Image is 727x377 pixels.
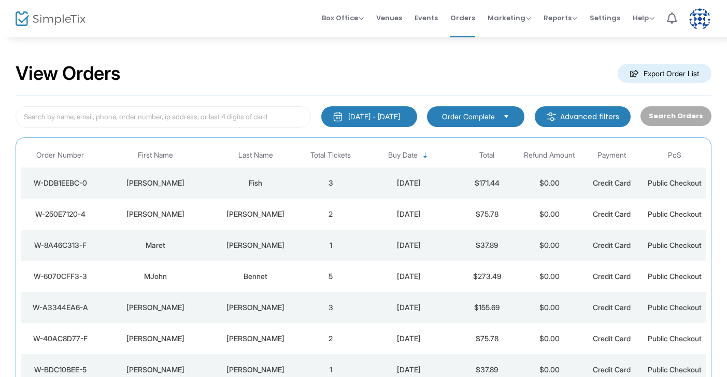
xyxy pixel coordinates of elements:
div: Fish [215,178,297,188]
div: 8/21/2025 [364,333,453,344]
td: 3 [300,167,362,199]
span: Public Checkout [648,241,702,249]
td: $0.00 [518,292,581,323]
h2: View Orders [16,62,121,85]
span: Order Complete [442,111,495,122]
div: 8/21/2025 [364,302,453,313]
td: 2 [300,199,362,230]
th: Total Tickets [300,143,362,167]
td: 3 [300,292,362,323]
span: Credit Card [593,178,631,187]
span: Buy Date [388,151,418,160]
span: Credit Card [593,210,631,218]
m-button: Export Order List [618,64,711,83]
span: Credit Card [593,303,631,312]
div: MJohn [102,271,209,282]
div: 8/22/2025 [364,209,453,219]
div: W-250E7120-4 [24,209,97,219]
span: Public Checkout [648,365,702,374]
span: Credit Card [593,334,631,343]
div: W-8A46C313-F [24,240,97,250]
div: 8/21/2025 [364,240,453,250]
button: [DATE] - [DATE] [321,106,417,127]
span: Events [415,5,438,31]
span: First Name [138,151,173,160]
div: W-40AC8D77-F [24,333,97,344]
span: Box Office [322,13,364,23]
div: Maret [102,240,209,250]
td: $155.69 [455,292,518,323]
div: Smith-Miller [215,240,297,250]
td: $37.89 [455,230,518,261]
td: 1 [300,230,362,261]
td: $0.00 [518,323,581,354]
td: $0.00 [518,261,581,292]
div: Bennet [215,271,297,282]
div: 8/21/2025 [364,271,453,282]
td: $0.00 [518,230,581,261]
div: David [102,178,209,188]
div: Lewis [215,302,297,313]
span: Help [633,13,654,23]
div: Montgomery [102,302,209,313]
span: Reports [544,13,577,23]
div: Dixon [215,365,297,375]
span: Public Checkout [648,210,702,218]
span: Credit Card [593,272,631,281]
td: $75.78 [455,323,518,354]
span: Orders [450,5,475,31]
div: W-A3344EA6-A [24,302,97,313]
img: filter [546,111,557,122]
span: Credit Card [593,241,631,249]
div: John [102,209,209,219]
input: Search by name, email, phone, order number, ip address, or last 4 digits of card [16,106,311,128]
div: Moyer [215,333,297,344]
div: Ardath [102,365,209,375]
th: Refund Amount [518,143,581,167]
span: PoS [668,151,681,160]
div: W-DDB1EEBC-0 [24,178,97,188]
span: Public Checkout [648,272,702,281]
td: $171.44 [455,167,518,199]
div: Margo [102,333,209,344]
div: [DATE] - [DATE] [348,111,400,122]
span: Last Name [238,151,273,160]
div: W-BDC10BEE-5 [24,365,97,375]
span: Marketing [488,13,531,23]
span: Credit Card [593,365,631,374]
td: $273.49 [455,261,518,292]
span: Settings [590,5,620,31]
img: monthly [333,111,343,122]
span: Venues [376,5,402,31]
td: 2 [300,323,362,354]
div: Barnes [215,209,297,219]
span: Public Checkout [648,334,702,343]
td: $75.78 [455,199,518,230]
th: Total [455,143,518,167]
span: Sortable [421,151,430,160]
span: Order Number [36,151,84,160]
span: Public Checkout [648,178,702,187]
span: Payment [597,151,626,160]
m-button: Advanced filters [535,106,631,127]
span: Public Checkout [648,303,702,312]
td: $0.00 [518,167,581,199]
div: 8/21/2025 [364,365,453,375]
td: 5 [300,261,362,292]
div: 8/22/2025 [364,178,453,188]
td: $0.00 [518,199,581,230]
button: Select [499,111,514,122]
div: W-6070CFF3-3 [24,271,97,282]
